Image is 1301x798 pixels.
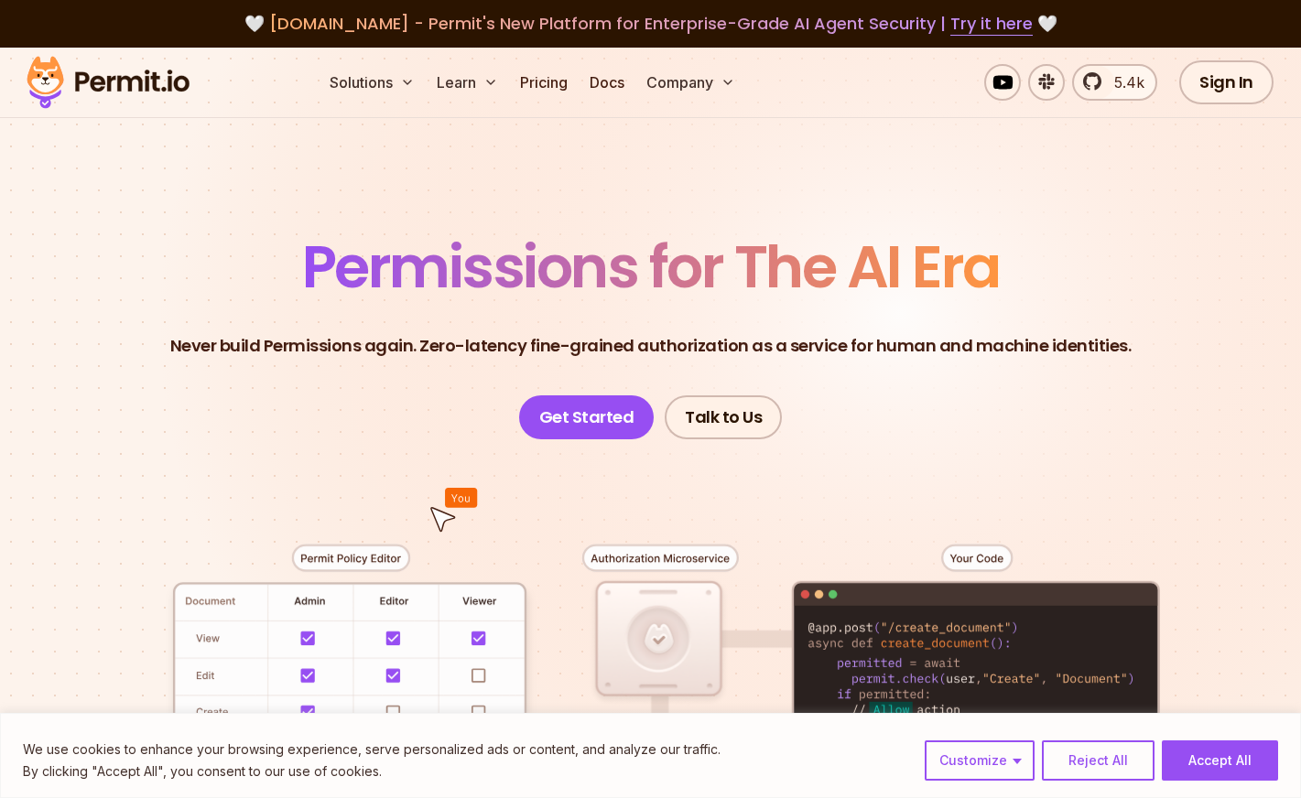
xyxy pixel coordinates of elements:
a: Pricing [513,64,575,101]
button: Reject All [1042,740,1155,781]
a: Try it here [950,12,1033,36]
div: 🤍 🤍 [44,11,1257,37]
a: Docs [582,64,632,101]
span: 5.4k [1103,71,1144,93]
button: Company [639,64,743,101]
a: Sign In [1179,60,1274,104]
p: Never build Permissions again. Zero-latency fine-grained authorization as a service for human and... [170,333,1132,359]
a: Get Started [519,395,655,439]
button: Solutions [322,64,422,101]
a: 5.4k [1072,64,1157,101]
a: Talk to Us [665,395,782,439]
button: Learn [429,64,505,101]
p: We use cookies to enhance your browsing experience, serve personalized ads or content, and analyz... [23,739,721,760]
span: [DOMAIN_NAME] - Permit's New Platform for Enterprise-Grade AI Agent Security | [269,12,1033,35]
p: By clicking "Accept All", you consent to our use of cookies. [23,760,721,782]
button: Customize [925,740,1035,781]
img: Permit logo [18,51,198,113]
button: Accept All [1162,740,1278,781]
span: Permissions for The AI Era [302,226,1000,307]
